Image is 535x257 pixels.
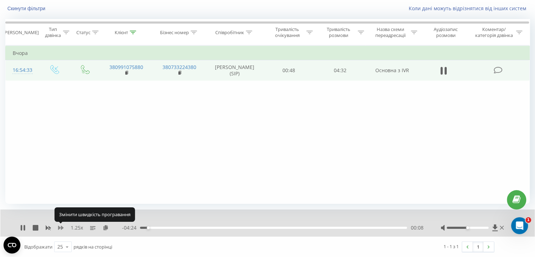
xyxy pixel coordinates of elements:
[4,237,20,253] button: Open CMP widget
[263,60,314,81] td: 00:48
[76,30,90,36] div: Статус
[206,60,263,81] td: [PERSON_NAME] (SIP)
[473,26,514,38] div: Коментар/категорія дзвінка
[24,244,52,250] span: Відображати
[55,207,135,221] div: Змінити швидкість програвання
[13,63,31,77] div: 16:54:33
[372,26,409,38] div: Назва схеми переадресації
[473,242,483,252] a: 1
[44,26,61,38] div: Тип дзвінка
[314,60,365,81] td: 04:32
[511,217,528,234] iframe: Intercom live chat
[163,64,196,70] a: 380733224380
[270,26,305,38] div: Тривалість очікування
[160,30,189,36] div: Бізнес номер
[466,226,469,229] div: Accessibility label
[115,30,128,36] div: Клієнт
[122,224,140,231] span: - 04:24
[215,30,244,36] div: Співробітник
[74,244,112,250] span: рядків на сторінці
[425,26,466,38] div: Аудіозапис розмови
[147,226,150,229] div: Accessibility label
[321,26,356,38] div: Тривалість розмови
[6,46,530,60] td: Вчора
[5,5,49,12] button: Скинути фільтри
[57,243,63,250] div: 25
[526,217,531,223] span: 1
[409,5,530,12] a: Коли дані можуть відрізнятися вiд інших систем
[109,64,143,70] a: 380991075880
[365,60,419,81] td: Основна з IVR
[410,224,423,231] span: 00:08
[3,30,39,36] div: [PERSON_NAME]
[71,224,83,231] span: 1.25 x
[444,243,459,250] div: 1 - 1 з 1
